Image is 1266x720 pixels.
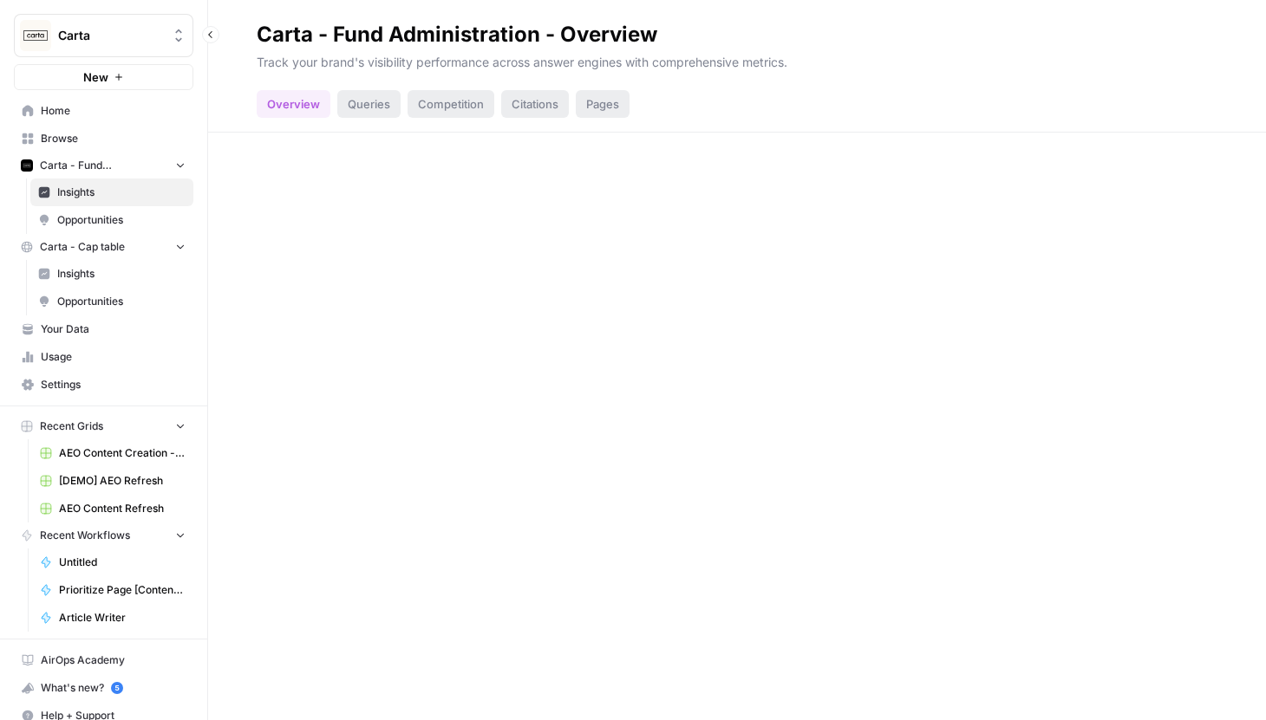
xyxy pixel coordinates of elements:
[83,68,108,86] span: New
[14,371,193,399] a: Settings
[41,349,186,365] span: Usage
[14,64,193,90] button: New
[14,315,193,343] a: Your Data
[40,158,167,173] span: Carta - Fund administration
[59,582,186,598] span: Prioritize Page [Content Refresh]
[32,439,193,467] a: AEO Content Creation - Fund Mgmt
[14,343,193,371] a: Usage
[14,522,193,548] button: Recent Workflows
[57,185,186,200] span: Insights
[58,27,163,44] span: Carta
[59,473,186,489] span: [DEMO] AEO Refresh
[30,260,193,288] a: Insights
[408,90,494,118] div: Competition
[32,576,193,604] a: Prioritize Page [Content Refresh]
[41,103,186,119] span: Home
[14,234,193,260] button: Carta - Cap table
[576,90,630,118] div: Pages
[57,294,186,309] span: Opportunities
[57,266,186,282] span: Insights
[14,413,193,439] button: Recent Grids
[40,239,125,255] span: Carta - Cap table
[337,90,401,118] div: Queries
[14,152,193,178] button: Carta - Fund administration
[32,495,193,522] a: AEO Content Refresh
[59,555,186,570] span: Untitled
[59,610,186,626] span: Article Writer
[59,501,186,516] span: AEO Content Refresh
[257,49,1217,71] p: Track your brand's visibility performance across answer engines with comprehensive metrics.
[14,674,193,702] button: What's new? 5
[57,212,186,228] span: Opportunities
[20,20,51,51] img: Carta Logo
[41,131,186,146] span: Browse
[40,528,130,543] span: Recent Workflows
[14,97,193,125] a: Home
[59,445,186,461] span: AEO Content Creation - Fund Mgmt
[257,21,657,49] div: Carta - Fund Administration - Overview
[40,418,103,434] span: Recent Grids
[257,90,330,118] div: Overview
[14,14,193,57] button: Workspace: Carta
[30,206,193,234] a: Opportunities
[32,467,193,495] a: [DEMO] AEO Refresh
[32,548,193,576] a: Untitled
[30,288,193,315] a: Opportunities
[41,377,186,392] span: Settings
[21,159,33,172] img: c35yeiwf0qjehltklbh57st2xhbo
[111,682,123,694] a: 5
[14,646,193,674] a: AirOps Academy
[41,321,186,337] span: Your Data
[41,652,186,668] span: AirOps Academy
[14,125,193,152] a: Browse
[15,675,193,701] div: What's new?
[114,684,119,692] text: 5
[501,90,569,118] div: Citations
[30,178,193,206] a: Insights
[32,604,193,632] a: Article Writer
